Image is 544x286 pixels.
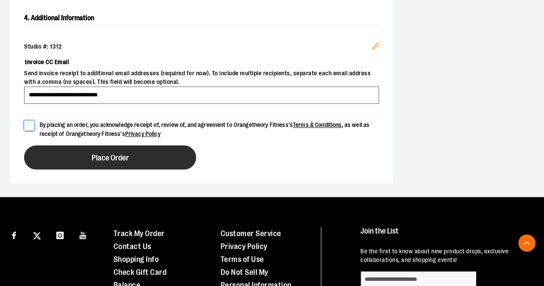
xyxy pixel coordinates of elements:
a: Privacy Policy [125,130,160,137]
span: Place Order [92,154,129,162]
a: Terms & Conditions [293,121,342,128]
p: Be the first to know about new product drops, exclusive collaborations, and shopping events! [360,247,529,264]
a: Visit our Youtube page [76,227,91,242]
a: Shopping Info [114,255,159,264]
a: Visit our Facebook page [6,227,22,242]
button: Place Order [24,145,196,169]
a: Visit our X page [30,227,45,242]
a: Visit our Instagram page [52,227,68,242]
h4: Join the List [360,227,529,243]
input: By placing an order, you acknowledge receipt of, review of, and agreement to Orangetheory Fitness... [24,120,34,131]
a: Track My Order [114,229,165,238]
span: Send invoice receipt to additional email addresses (required for now). To include multiple recipi... [24,69,379,86]
div: Studio #: 1312 [24,43,379,51]
a: Customer Service [221,229,281,238]
span: By placing an order, you acknowledge receipt of, review of, and agreement to Orangetheory Fitness... [40,121,369,137]
h2: 4. Additional Information [24,11,379,25]
label: Invoice CC Email [24,55,379,69]
img: Twitter [33,232,41,240]
a: Terms of Use [221,255,264,264]
a: Privacy Policy [221,242,267,251]
button: Back To Top [518,234,535,252]
a: Contact Us [114,242,151,251]
button: Edit [365,36,386,59]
